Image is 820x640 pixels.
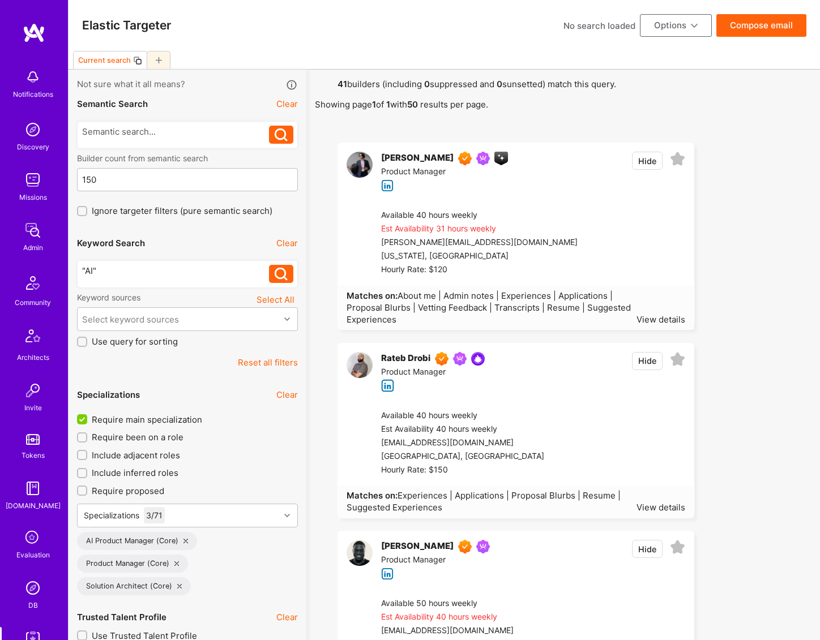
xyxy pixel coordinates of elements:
[284,513,290,518] i: icon Chevron
[372,99,376,110] strong: 1
[381,222,578,236] div: Est Availability 31 hours weekly
[92,467,178,479] span: Include inferred roles
[381,553,494,567] div: Product Manager
[632,352,663,370] button: Hide
[386,99,390,110] strong: 1
[77,611,166,623] div: Trusted Talent Profile
[82,265,270,277] div: "AI"
[476,152,490,165] img: Been on Mission
[77,153,298,164] label: Builder count from semantic search
[276,237,298,249] button: Clear
[347,352,373,378] img: User Avatar
[275,268,288,281] i: icon Search
[82,18,171,32] h3: Elastic Targeter
[22,379,44,402] img: Invite
[24,402,42,414] div: Invite
[92,205,272,217] span: Ignore targeter filters (pure semantic search)
[497,79,502,89] strong: 0
[238,356,298,368] button: Reset all filters
[23,23,45,43] img: logo
[458,540,472,553] img: Exceptional A.Teamer
[22,169,44,191] img: teamwork
[315,79,812,110] span: builders (including suppressed and sunsetted) match this query.
[92,414,202,426] span: Require main specialization
[640,14,712,37] button: Options
[347,540,373,566] img: User Avatar
[26,434,40,445] img: tokens
[347,352,373,392] a: User Avatar
[637,313,685,325] div: View details
[458,152,472,165] img: Exceptional A.Teamer
[381,263,578,277] div: Hourly Rate: $120
[381,379,394,392] i: icon linkedIn
[82,313,179,325] div: Select keyword sources
[276,611,298,623] button: Clear
[381,597,544,611] div: Available 50 hours weekly
[347,290,398,301] strong: Matches on:
[381,611,544,624] div: Est Availability 40 hours weekly
[177,584,182,589] i: icon Close
[22,118,44,141] img: discovery
[381,250,578,263] div: [US_STATE], [GEOGRAPHIC_DATA]
[28,599,38,611] div: DB
[22,527,44,549] i: icon SelectionTeam
[16,549,50,561] div: Evaluation
[77,78,185,91] span: Not sure what it all means?
[22,477,44,500] img: guide book
[381,366,485,379] div: Product Manager
[716,14,806,37] button: Compose email
[77,532,197,550] div: AI Product Manager (Core)
[23,242,43,254] div: Admin
[77,292,140,303] label: Keyword sources
[84,509,139,521] div: Specializations
[284,316,290,322] i: icon Chevron
[381,236,578,250] div: [PERSON_NAME][EMAIL_ADDRESS][DOMAIN_NAME]
[77,389,140,401] div: Specializations
[13,88,53,100] div: Notifications
[17,351,49,363] div: Architects
[275,128,288,141] i: icon Search
[347,490,621,513] span: Experiences | Applications | Proposal Blurbs | Resume | Suggested Experiences
[632,540,663,558] button: Hide
[381,436,544,450] div: [EMAIL_ADDRESS][DOMAIN_NAME]
[381,463,544,477] div: Hourly Rate: $150
[347,490,398,501] strong: Matches on:
[632,152,663,170] button: Hide
[253,292,298,307] button: Select All
[494,152,508,165] img: A.I. guild
[19,191,47,203] div: Missions
[691,23,698,29] i: icon ArrowDownBlack
[347,540,373,580] a: User Avatar
[347,152,373,192] a: User Avatar
[19,269,46,297] img: Community
[563,20,635,32] div: No search loaded
[77,555,188,573] div: Product Manager (Core)
[381,179,394,192] i: icon linkedIn
[424,79,430,89] strong: 0
[22,449,45,461] div: Tokens
[92,336,178,347] span: Use query for sorting
[476,540,490,553] img: Been on Mission
[156,57,162,63] i: icon Plus
[144,507,165,523] div: 3 / 71
[381,209,578,222] div: Available 40 hours weekly
[670,152,685,167] i: icon EmptyStar
[381,423,544,436] div: Est Availability 40 hours weekly
[347,152,373,178] img: User Avatar
[276,389,298,401] button: Clear
[17,141,49,153] div: Discovery
[338,79,347,89] strong: 41
[183,539,188,543] i: icon Close
[381,152,454,165] div: [PERSON_NAME]
[133,56,142,65] i: icon Copy
[407,99,418,110] strong: 50
[453,352,467,366] img: Been on Mission
[435,352,449,366] img: Exceptional A.Teamer
[381,165,508,179] div: Product Manager
[381,568,394,581] i: icon linkedIn
[174,561,179,566] i: icon Close
[92,431,183,443] span: Require been on a role
[285,79,298,92] i: icon Info
[92,485,164,497] span: Require proposed
[381,409,544,423] div: Available 40 hours weekly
